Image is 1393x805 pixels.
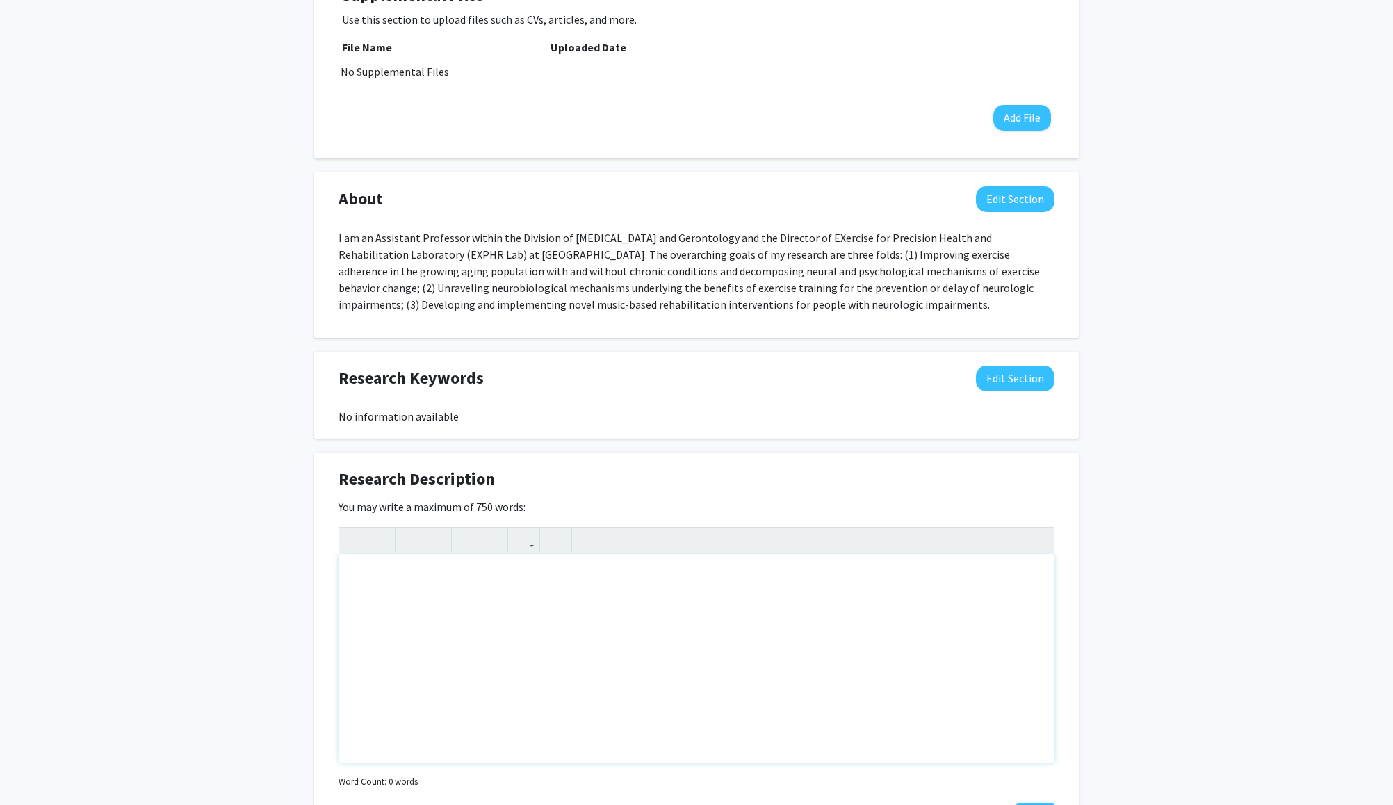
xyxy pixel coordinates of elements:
p: Use this section to upload files such as CVs, articles, and more. [342,11,1051,28]
p: I am an Assistant Professor within the Division of [MEDICAL_DATA] and Gerontology and the Directo... [339,229,1054,313]
button: Remove format [632,528,656,552]
button: Edit Research Keywords [976,366,1054,391]
span: About [339,186,383,211]
small: Word Count: 0 words [339,775,418,788]
b: Uploaded Date [551,40,626,54]
button: Fullscreen [1026,528,1050,552]
button: Undo (Ctrl + Z) [343,528,367,552]
button: Add File [993,105,1051,131]
button: Insert horizontal rule [664,528,688,552]
button: Subscript [480,528,504,552]
b: File Name [342,40,392,54]
span: Research Keywords [339,366,484,391]
label: You may write a maximum of 750 words: [339,498,526,515]
button: Emphasis (Ctrl + I) [423,528,448,552]
button: Superscript [455,528,480,552]
div: No Supplemental Files [341,63,1052,80]
button: Ordered list [600,528,624,552]
button: Link [512,528,536,552]
button: Unordered list [576,528,600,552]
button: Insert Image [544,528,568,552]
span: Research Description [339,466,495,491]
div: Note to users with screen readers: Please deactivate our accessibility plugin for this page as it... [339,554,1054,763]
button: Edit About [976,186,1054,212]
button: Strong (Ctrl + B) [399,528,423,552]
button: Redo (Ctrl + Y) [367,528,391,552]
div: No information available [339,408,1054,425]
iframe: Chat [10,742,59,795]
